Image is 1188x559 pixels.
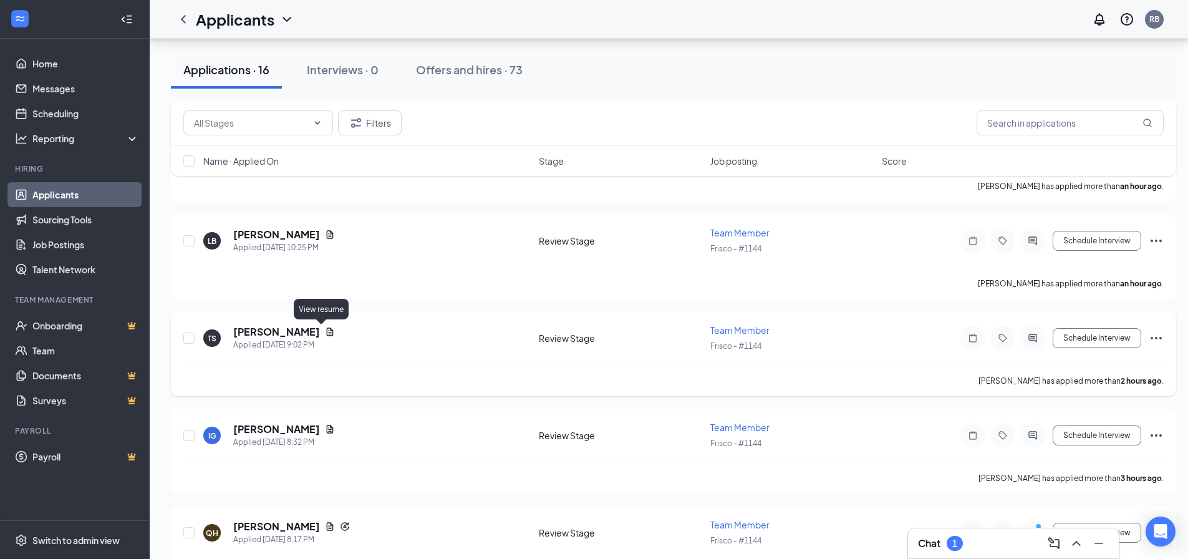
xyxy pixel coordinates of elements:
[882,155,907,167] span: Score
[32,232,139,257] a: Job Postings
[32,132,140,145] div: Reporting
[15,425,137,436] div: Payroll
[32,313,139,338] a: OnboardingCrown
[995,333,1010,343] svg: Tag
[307,62,379,77] div: Interviews · 0
[1121,376,1162,386] b: 2 hours ago
[1149,14,1159,24] div: RB
[32,363,139,388] a: DocumentsCrown
[995,236,1010,246] svg: Tag
[233,241,335,254] div: Applied [DATE] 10:25 PM
[32,207,139,232] a: Sourcing Tools
[208,430,216,441] div: IG
[539,527,703,539] div: Review Stage
[233,325,320,339] h5: [PERSON_NAME]
[710,155,757,167] span: Job posting
[349,115,364,130] svg: Filter
[15,163,137,174] div: Hiring
[338,110,402,135] button: Filter Filters
[1092,12,1107,27] svg: Notifications
[1025,236,1040,246] svg: ActiveChat
[14,12,26,25] svg: WorkstreamLogo
[325,522,335,532] svg: Document
[233,339,335,351] div: Applied [DATE] 9:02 PM
[208,236,216,246] div: LB
[1053,231,1141,251] button: Schedule Interview
[965,236,980,246] svg: Note
[32,76,139,101] a: Messages
[1033,523,1048,533] svg: PrimaryDot
[539,235,703,247] div: Review Stage
[32,534,120,547] div: Switch to admin view
[965,430,980,440] svg: Note
[183,62,269,77] div: Applications · 16
[710,227,770,238] span: Team Member
[918,537,940,550] h3: Chat
[32,51,139,76] a: Home
[325,327,335,337] svg: Document
[325,424,335,434] svg: Document
[1149,331,1164,346] svg: Ellipses
[15,132,27,145] svg: Analysis
[208,333,216,344] div: TS
[710,341,761,351] span: Frisco - #1144
[1066,533,1086,553] button: ChevronUp
[710,519,770,530] span: Team Member
[710,422,770,433] span: Team Member
[1046,536,1061,551] svg: ComposeMessage
[233,436,335,449] div: Applied [DATE] 8:32 PM
[1053,523,1141,543] button: Schedule Interview
[965,333,980,343] svg: Note
[1120,279,1162,288] b: an hour ago
[176,12,191,27] svg: ChevronLeft
[710,324,770,336] span: Team Member
[978,473,1164,484] p: [PERSON_NAME] has applied more than .
[32,338,139,363] a: Team
[539,429,703,442] div: Review Stage
[15,294,137,305] div: Team Management
[1121,474,1162,483] b: 3 hours ago
[1025,430,1040,440] svg: ActiveChat
[194,116,307,130] input: All Stages
[294,299,349,319] div: View resume
[279,12,294,27] svg: ChevronDown
[1089,533,1109,553] button: Minimize
[1053,328,1141,348] button: Schedule Interview
[1146,517,1176,547] div: Open Intercom Messenger
[539,332,703,344] div: Review Stage
[312,118,322,128] svg: ChevronDown
[233,533,350,546] div: Applied [DATE] 8:17 PM
[32,444,139,469] a: PayrollCrown
[206,528,218,538] div: QH
[416,62,523,77] div: Offers and hires · 73
[32,101,139,126] a: Scheduling
[233,422,320,436] h5: [PERSON_NAME]
[995,430,1010,440] svg: Tag
[32,257,139,282] a: Talent Network
[32,182,139,207] a: Applicants
[1053,425,1141,445] button: Schedule Interview
[978,278,1164,289] p: [PERSON_NAME] has applied more than .
[978,376,1164,386] p: [PERSON_NAME] has applied more than .
[340,522,350,532] svg: Reapply
[1149,428,1164,443] svg: Ellipses
[1149,233,1164,248] svg: Ellipses
[233,520,320,533] h5: [PERSON_NAME]
[539,155,564,167] span: Stage
[203,155,279,167] span: Name · Applied On
[1025,333,1040,343] svg: ActiveChat
[32,388,139,413] a: SurveysCrown
[1119,12,1134,27] svg: QuestionInfo
[710,439,761,448] span: Frisco - #1144
[710,536,761,545] span: Frisco - #1144
[952,538,957,549] div: 1
[710,244,761,253] span: Frisco - #1144
[233,228,320,241] h5: [PERSON_NAME]
[120,13,133,26] svg: Collapse
[325,230,335,240] svg: Document
[1069,536,1084,551] svg: ChevronUp
[1142,118,1152,128] svg: MagnifyingGlass
[1044,533,1064,553] button: ComposeMessage
[1091,536,1106,551] svg: Minimize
